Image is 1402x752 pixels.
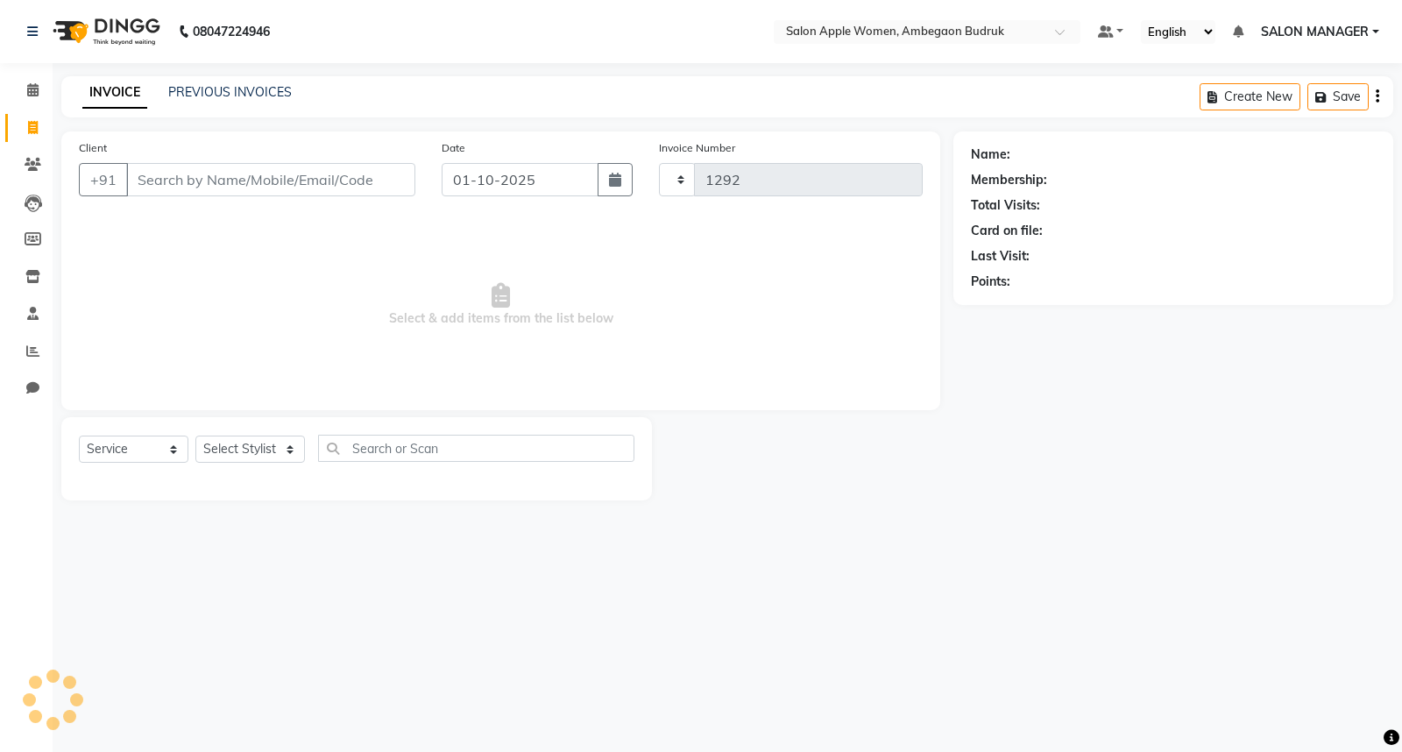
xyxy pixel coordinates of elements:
a: INVOICE [82,77,147,109]
button: Create New [1200,83,1300,110]
button: +91 [79,163,128,196]
label: Client [79,140,107,156]
div: Card on file: [971,222,1043,240]
div: Total Visits: [971,196,1040,215]
span: SALON MANAGER [1261,23,1369,41]
button: Save [1307,83,1369,110]
b: 08047224946 [193,7,270,56]
div: Membership: [971,171,1047,189]
span: Select & add items from the list below [79,217,923,393]
div: Last Visit: [971,247,1030,266]
label: Date [442,140,465,156]
input: Search by Name/Mobile/Email/Code [126,163,415,196]
div: Points: [971,273,1010,291]
a: PREVIOUS INVOICES [168,84,292,100]
input: Search or Scan [318,435,634,462]
div: Name: [971,145,1010,164]
img: logo [45,7,165,56]
label: Invoice Number [659,140,735,156]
